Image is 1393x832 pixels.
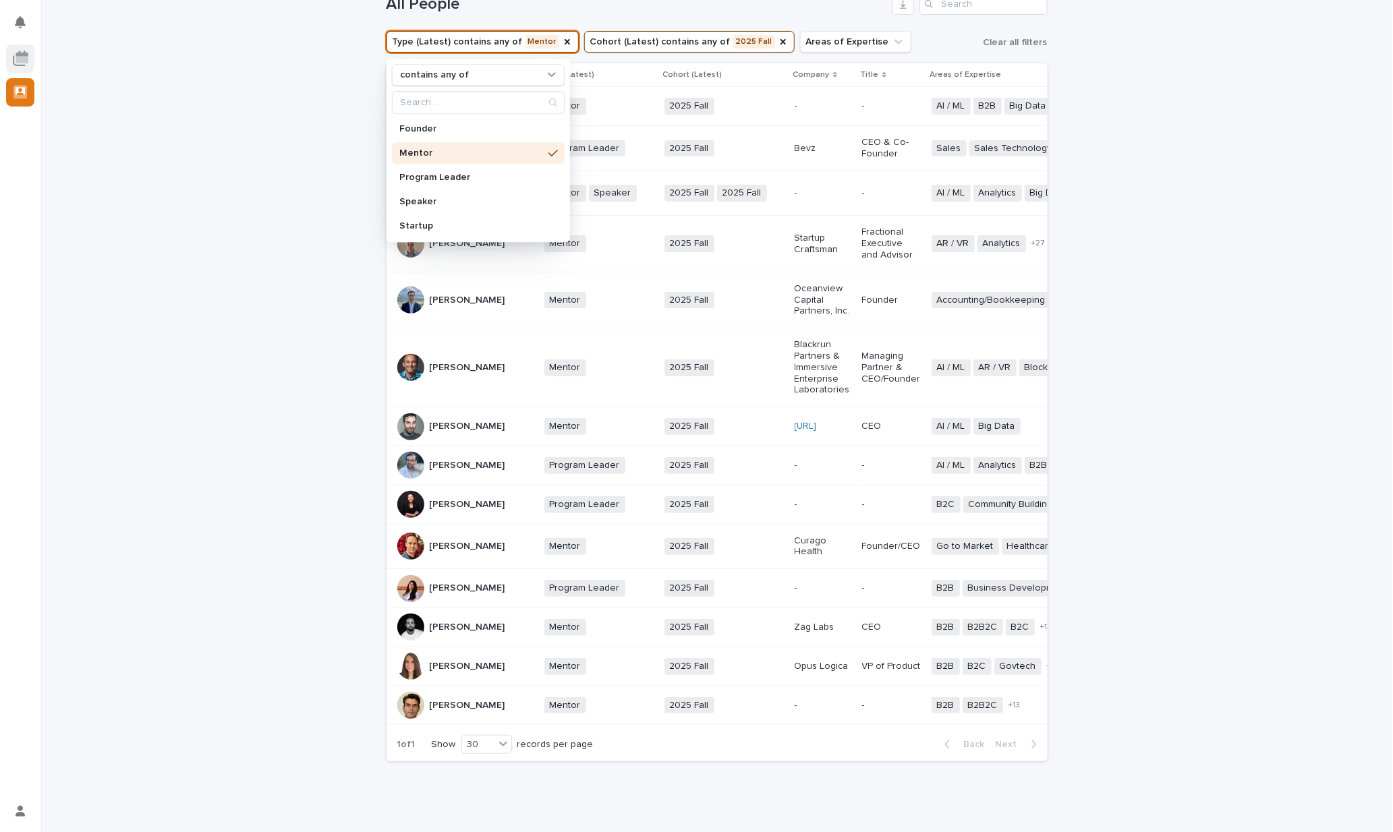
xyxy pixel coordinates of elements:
[795,460,851,471] p: -
[664,619,714,636] span: 2025 Fall
[973,185,1022,202] span: Analytics
[1004,98,1052,115] span: Big Data
[387,272,1387,328] tr: [PERSON_NAME]Mentor2025 FallOceanview Capital Partners, Inc.FounderAccounting/BookkeepingAnalytic...
[862,583,921,594] p: -
[862,661,921,672] p: VP of Product
[544,538,586,555] span: Mentor
[664,292,714,309] span: 2025 Fall
[1006,619,1035,636] span: B2C
[932,496,961,513] span: B2C
[973,359,1017,376] span: AR / VR
[795,339,851,396] p: Blackrun Partners & Immersive Enterprise Laboratories
[973,98,1002,115] span: B2B
[984,38,1048,47] span: Clear all filters
[795,187,851,199] p: -
[393,92,564,113] input: Search
[1040,623,1052,631] span: + 12
[544,359,586,376] span: Mentor
[963,697,1003,714] span: B2B2C
[978,32,1048,53] button: Clear all filters
[932,292,1051,309] span: Accounting/Bookkeeping
[795,100,851,112] p: -
[544,292,586,309] span: Mentor
[862,187,921,199] p: -
[963,580,1074,597] span: Business Development
[6,8,34,36] button: Notifications
[977,235,1026,252] span: Analytics
[932,359,971,376] span: AI / ML
[430,661,505,672] p: [PERSON_NAME]
[795,143,851,154] p: Bevz
[589,185,637,202] span: Speaker
[795,700,851,711] p: -
[430,362,505,374] p: [PERSON_NAME]
[664,98,714,115] span: 2025 Fall
[544,418,586,435] span: Mentor
[387,728,426,761] p: 1 of 1
[430,460,505,471] p: [PERSON_NAME]
[969,140,1058,157] span: Sales Technology
[544,235,586,252] span: Mentor
[664,658,714,675] span: 2025 Fall
[1008,701,1021,709] span: + 13
[430,499,505,510] p: [PERSON_NAME]
[862,137,921,160] p: CEO & Co-Founder
[544,697,586,714] span: Mentor
[432,739,456,750] p: Show
[400,148,543,158] p: Mentor
[400,173,543,182] p: Program Leader
[932,98,971,115] span: AI / ML
[1047,662,1056,670] span: + 7
[584,31,795,53] button: Cohort (Latest)
[517,739,594,750] p: records per page
[430,622,505,633] p: [PERSON_NAME]
[401,69,470,81] p: contains any of
[387,31,579,53] button: Type (Latest)
[1025,185,1072,202] span: Big Data
[387,647,1387,686] tr: [PERSON_NAME]Mentor2025 FallOpus LogicaVP of ProductB2BB2CGovtech+7[PERSON_NAME][EMAIL_ADDRESS][D...
[862,421,921,432] p: CEO
[1031,239,1045,247] span: + 27
[430,700,505,711] p: [PERSON_NAME]
[400,124,543,133] p: Founder
[932,619,960,636] span: B2B
[664,538,714,555] span: 2025 Fall
[932,418,971,435] span: AI / ML
[932,538,999,555] span: Go to Market
[387,87,1387,126] tr: [PERSON_NAME]Mentor2025 Fall--AI / MLB2BBig DataBlockchain / Crypto+5[EMAIL_ADDRESS][DOMAIN_NAME]...
[932,457,971,474] span: AI / ML
[387,485,1387,524] tr: [PERSON_NAME]Program Leader2025 Fall--B2CCommunity Building+10[EMAIL_ADDRESS][DOMAIN_NAME] Invite...
[932,235,975,252] span: AR / VR
[462,738,494,752] div: 30
[795,283,851,317] p: Oceanview Capital Partners, Inc.
[956,740,985,749] span: Back
[430,238,505,249] p: [PERSON_NAME]
[544,457,625,474] span: Program Leader
[387,407,1387,446] tr: [PERSON_NAME]Mentor2025 Fall[URL]CEOAI / MLBig Data[PERSON_NAME][EMAIL_ADDRESS][PERSON_NAME][DOMA...
[1019,359,1114,376] span: Blockchain / Crypto
[430,583,505,594] p: [PERSON_NAME]
[664,235,714,252] span: 2025 Fall
[544,619,586,636] span: Mentor
[862,622,921,633] p: CEO
[1002,538,1060,555] span: Healthcare
[795,499,851,510] p: -
[664,580,714,597] span: 2025 Fall
[861,67,879,82] p: Title
[932,658,960,675] span: B2B
[400,221,543,231] p: Startup
[387,524,1387,569] tr: [PERSON_NAME]Mentor2025 FallCurago HealthFounder/CEOGo to MarketHealthcare[EMAIL_ADDRESS][DOMAIN_...
[795,421,817,431] a: [URL]
[963,619,1003,636] span: B2B2C
[664,496,714,513] span: 2025 Fall
[544,580,625,597] span: Program Leader
[994,658,1042,675] span: Govtech
[990,738,1048,750] button: Next
[932,697,960,714] span: B2B
[795,535,851,558] p: Curago Health
[934,738,990,750] button: Back
[862,499,921,510] p: -
[795,233,851,256] p: Startup Craftsman
[862,700,921,711] p: -
[17,16,34,38] div: Notifications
